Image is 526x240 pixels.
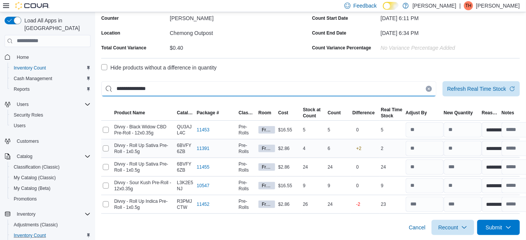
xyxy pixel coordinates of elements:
span: Room [258,110,271,116]
div: 26 [301,200,326,209]
span: Front Room [262,201,272,208]
span: Real Time Stock [381,107,402,119]
div: Pre-Rolls [237,178,257,193]
p: -2 [356,201,360,207]
span: Submit [486,224,502,231]
span: Cost [278,110,289,116]
span: Front Room [262,182,272,189]
div: Pre-Rolls [237,159,257,175]
div: Pre-Rolls [237,141,257,156]
span: R3PMJCTW [177,198,194,210]
button: My Catalog (Beta) [8,183,94,194]
span: Adjustments (Classic) [11,220,91,229]
span: Security Roles [14,112,43,118]
button: Security Roles [8,110,94,120]
button: Count [326,108,351,117]
button: Cash Management [8,73,94,84]
div: Real Time [381,107,402,113]
span: Cash Management [11,74,91,83]
span: Reports [14,86,30,92]
span: Promotions [14,196,37,202]
button: Difference [351,108,379,117]
span: Difference [352,110,375,116]
a: 11455 [197,164,209,170]
span: My Catalog (Classic) [14,175,56,181]
span: Cancel [409,224,426,231]
button: Product Name [113,108,175,117]
span: Divvy - Black Widow CBD Pre-Roll - 12x0.35g [114,124,174,136]
span: Inventory Count [14,232,46,238]
label: Counter [101,15,119,21]
a: Customers [14,137,42,146]
button: Catalog [2,151,94,162]
div: 23 [379,200,404,209]
a: 11391 [197,145,209,152]
div: Stock at [303,107,321,113]
span: Classification (Classic) [11,163,91,172]
div: 24 [301,163,326,172]
span: Customers [14,136,91,146]
div: [DATE] 6:11 PM [381,12,520,21]
span: Inventory [17,211,35,217]
span: Divvy - Roll Up Sativa Pre-Roll - 1x0.5g [114,142,174,155]
div: 9 [379,181,404,190]
span: Front Room [258,126,275,134]
div: 9 [326,181,351,190]
a: Cash Management [11,74,55,83]
span: Front Room [258,163,275,171]
input: This is a search bar. After typing your query, hit enter to filter the results lower in the page. [101,81,437,96]
span: Divvy - Sour Kush Pre-Roll - 12x0.35g [114,180,174,192]
label: Count Start Date [312,15,348,21]
button: Classification (Classic) [8,162,94,172]
div: New Quantity [444,110,473,116]
a: 11452 [197,201,209,207]
p: +2 [356,145,362,152]
div: 24 [326,200,351,209]
span: Inventory [14,210,91,219]
span: Refresh Real Time Stock [447,85,506,93]
span: Catalog [17,153,32,159]
div: $16.55 [277,125,301,134]
button: Package # [195,108,237,117]
span: Load All Apps in [GEOGRAPHIC_DATA] [21,17,91,32]
a: My Catalog (Beta) [11,184,54,193]
div: $16.55 [277,181,301,190]
button: Catalog [14,152,35,161]
span: Security Roles [11,111,91,120]
button: Room [257,108,277,117]
span: Front Room [258,201,275,208]
p: 0 [356,183,359,189]
span: Front Room [258,182,275,189]
span: Classification (Classic) [14,164,60,170]
div: Count Variance Percentage [312,45,371,51]
span: My Catalog (Classic) [11,173,91,182]
p: 0 [356,127,359,133]
span: Stock at Count [303,107,321,119]
img: Cova [15,2,49,9]
span: TH [465,1,472,10]
div: 6 [326,144,351,153]
button: Recount [432,220,474,235]
a: Adjustments (Classic) [11,220,61,229]
button: Classification [237,108,257,117]
span: Classification [239,110,255,116]
div: [DATE] 6:34 PM [381,27,520,36]
div: 5 [326,125,351,134]
div: [PERSON_NAME] [170,12,309,21]
span: Users [14,100,91,109]
button: Inventory Count [8,63,94,73]
p: [PERSON_NAME] [476,1,520,10]
span: Product Name [114,110,145,116]
a: Inventory Count [11,63,49,73]
div: 9 [301,181,326,190]
span: Front Room [262,145,272,152]
a: Security Roles [11,111,46,120]
label: Location [101,30,120,36]
div: Pre-Rolls [237,197,257,212]
button: Promotions [8,194,94,204]
p: [PERSON_NAME] [413,1,456,10]
span: L3K2E5NJ [177,180,194,192]
div: 4 [301,144,326,153]
div: 24 [379,163,404,172]
p: 0 [356,164,359,170]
